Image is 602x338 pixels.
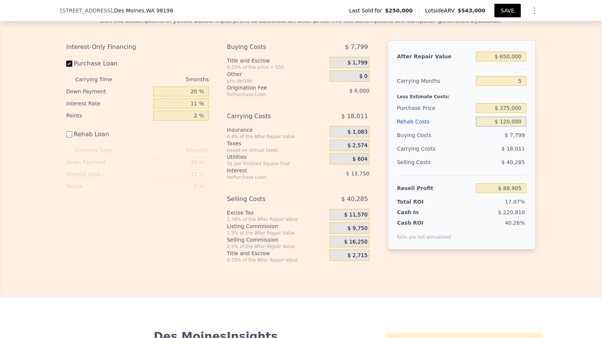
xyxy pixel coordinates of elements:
div: Excise Tax [227,209,327,216]
div: 0.4% of the After Repair Value [227,134,327,140]
div: Points [66,180,150,192]
span: $543,000 [458,8,485,14]
div: Carrying Costs [397,142,444,155]
span: $ 6,000 [349,88,369,94]
div: 5 months [127,73,209,85]
div: Interest [227,167,311,174]
span: $ 7,799 [345,40,368,54]
div: Selling Costs [397,155,473,169]
span: $ 1,799 [347,59,367,66]
span: $ 11,570 [344,212,368,218]
label: Rehab Loan [66,128,150,141]
span: $ 13,750 [346,171,369,177]
div: Taxes [227,140,327,147]
div: Carrying Time [75,144,124,156]
div: Title and Escrow [227,57,327,64]
div: Points [66,110,150,122]
div: Down Payment [66,156,150,168]
span: $ 1,083 [347,129,367,136]
span: $ 2,715 [347,252,367,259]
span: , WA 98198 [144,8,173,14]
div: Origination Fee [227,84,311,91]
span: $ 40,285 [502,159,525,165]
span: $ 0 [359,73,368,80]
button: SAVE [494,4,521,17]
div: Selling Commission [227,236,327,244]
div: for Purchase Loan [227,174,311,180]
label: Purchase Loan [66,57,150,70]
div: Carrying Months [397,74,473,88]
span: Lotside ARV [425,7,458,14]
div: 3¢ per Finished Square Foot [227,161,327,167]
div: ROIs are not annualized [397,227,451,240]
div: Total ROI [397,198,444,206]
div: Title and Escrow [227,250,327,257]
div: Carrying Costs [227,110,311,123]
span: 17.07% [505,199,525,205]
span: Last Sold for [349,7,385,14]
div: Buying Costs [227,40,311,54]
div: Interest Rate [66,97,150,110]
button: Show Options [527,3,542,18]
input: Rehab Loan [66,131,72,137]
div: Listing Commission [227,222,327,230]
div: Insurance [227,126,327,134]
div: for Purchase Loan [227,91,311,97]
div: Carrying Time [75,73,124,85]
div: Selling Costs [227,192,311,206]
div: Buying Costs [397,128,473,142]
span: $ 40,285 [341,192,368,206]
div: Other [227,70,327,78]
span: $ 18,011 [502,146,525,152]
div: 1.78% of the After Repair Value [227,216,327,222]
input: Purchase Loan [66,61,72,67]
div: Rehab Costs [397,115,473,128]
div: Less Estimate Costs: [397,88,526,101]
div: Interest Rate [66,168,150,180]
span: [STREET_ADDRESS] [60,7,112,14]
div: After Repair Value [397,50,473,63]
div: 1.5% of the After Repair Value [227,230,327,236]
span: $ 604 [353,156,368,163]
span: $250,000 [385,7,413,14]
span: $ 18,011 [341,110,368,123]
span: $ 2,574 [347,142,367,149]
span: $ 16,250 [344,239,368,245]
div: 2.5% of the After Repair Value [227,244,327,250]
div: Down Payment [66,85,150,97]
div: Utilities [227,153,327,161]
span: 40.26% [505,220,525,226]
div: Purchase Price [397,101,473,115]
span: $ 220,810 [498,209,525,215]
div: Resell Profit [397,181,473,195]
span: $ 9,750 [347,225,367,232]
div: you decide! [227,78,327,84]
div: based on annual taxes [227,147,327,153]
div: 0.33% of the price + 550 [227,64,327,70]
div: 5 months [127,144,209,156]
div: Cash In [397,209,444,216]
div: 0.33% of the After Repair Value [227,257,327,263]
div: Cash ROI [397,219,451,227]
div: Interest-Only Financing [66,40,209,54]
span: , Des Moines [112,7,173,14]
span: $ 7,799 [505,132,525,138]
